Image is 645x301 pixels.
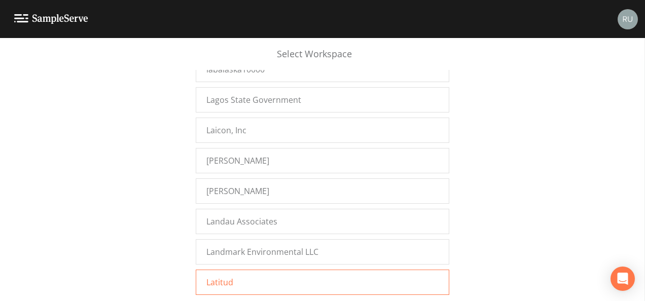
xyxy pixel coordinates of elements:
[206,185,269,197] span: [PERSON_NAME]
[196,87,449,112] a: Lagos State Government
[196,178,449,204] a: [PERSON_NAME]
[196,118,449,143] a: Laicon, Inc
[196,148,449,173] a: [PERSON_NAME]
[196,270,449,295] a: Latitud
[196,209,449,234] a: Landau Associates
[196,47,449,70] div: Select Workspace
[206,124,246,136] span: Laicon, Inc
[206,155,269,167] span: [PERSON_NAME]
[206,94,301,106] span: Lagos State Government
[611,267,635,291] div: Open Intercom Messenger
[206,215,277,228] span: Landau Associates
[196,239,449,265] a: Landmark Environmental LLC
[206,276,233,288] span: Latitud
[618,9,638,29] img: a5c06d64ce99e847b6841ccd0307af82
[206,246,318,258] span: Landmark Environmental LLC
[14,14,88,24] img: logo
